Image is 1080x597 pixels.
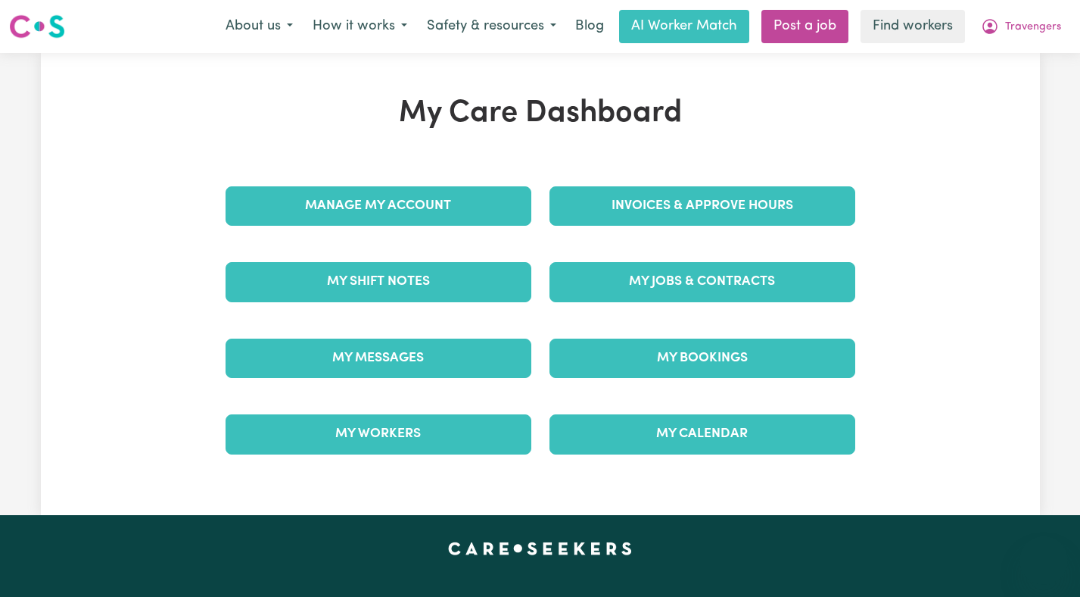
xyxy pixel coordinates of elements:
a: Careseekers home page [448,542,632,555]
a: Careseekers logo [9,9,65,44]
button: How it works [303,11,417,42]
button: My Account [971,11,1071,42]
a: Manage My Account [226,186,531,226]
img: Careseekers logo [9,13,65,40]
a: Find workers [861,10,965,43]
button: Safety & resources [417,11,566,42]
a: My Workers [226,414,531,454]
button: About us [216,11,303,42]
h1: My Care Dashboard [216,95,864,132]
a: My Calendar [549,414,855,454]
a: My Messages [226,339,531,378]
a: Blog [566,10,613,43]
a: AI Worker Match [619,10,749,43]
a: Post a job [761,10,848,43]
a: My Shift Notes [226,262,531,302]
a: Invoices & Approve Hours [549,186,855,226]
iframe: Button to launch messaging window [1019,536,1068,585]
a: My Jobs & Contracts [549,262,855,302]
a: My Bookings [549,339,855,378]
span: Travengers [1005,19,1061,36]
